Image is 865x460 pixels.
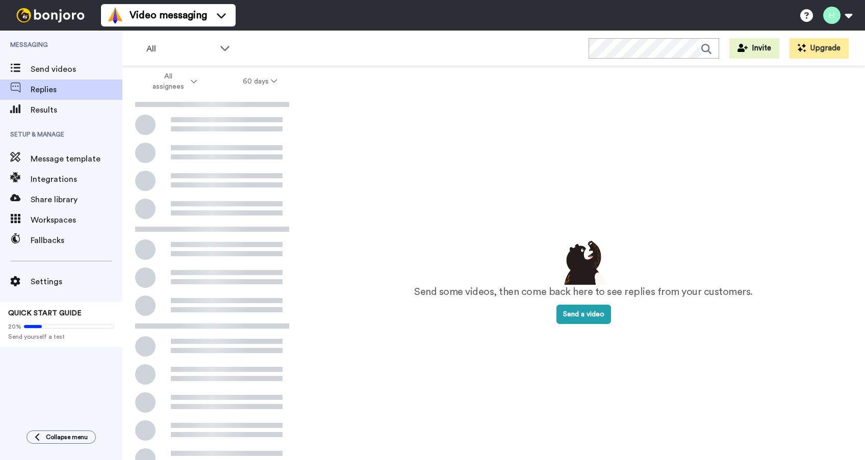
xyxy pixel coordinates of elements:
[31,84,122,96] span: Replies
[146,43,215,55] span: All
[8,333,114,341] span: Send yourself a test
[556,305,611,324] button: Send a video
[12,8,89,22] img: bj-logo-header-white.svg
[556,311,611,318] a: Send a video
[31,153,122,165] span: Message template
[31,234,122,247] span: Fallbacks
[220,72,300,91] button: 60 days
[31,104,122,116] span: Results
[130,8,207,22] span: Video messaging
[46,433,88,441] span: Collapse menu
[27,430,96,444] button: Collapse menu
[8,322,21,331] span: 20%
[147,71,189,92] span: All assignees
[31,173,122,185] span: Integrations
[790,38,849,59] button: Upgrade
[31,214,122,226] span: Workspaces
[8,310,82,317] span: QUICK START GUIDE
[31,63,122,75] span: Send videos
[31,194,122,206] span: Share library
[124,67,220,96] button: All assignees
[558,238,609,285] img: results-emptystates.png
[107,7,123,23] img: vm-color.svg
[729,38,779,59] button: Invite
[414,285,753,300] p: Send some videos, then come back here to see replies from your customers.
[31,276,122,288] span: Settings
